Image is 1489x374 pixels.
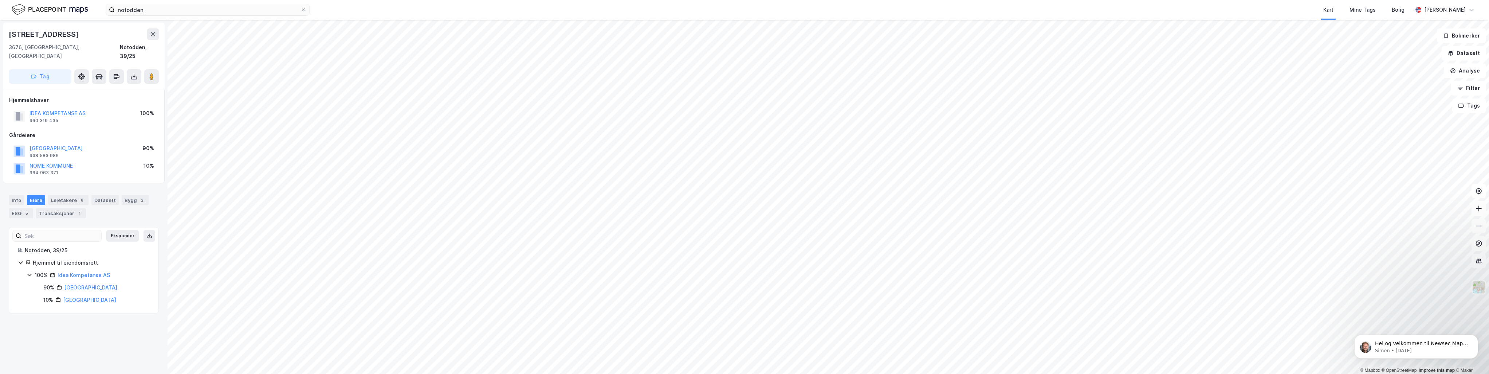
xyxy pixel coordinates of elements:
[144,161,154,170] div: 10%
[30,153,59,159] div: 938 583 986
[1349,5,1376,14] div: Mine Tags
[115,4,300,15] input: Søk på adresse, matrikkel, gårdeiere, leietakere eller personer
[1442,46,1486,61] button: Datasett
[35,271,48,280] div: 100%
[21,230,101,241] input: Søk
[78,196,86,204] div: 8
[33,258,150,267] div: Hjemmel til eiendomsrett
[1437,28,1486,43] button: Bokmerker
[43,296,53,304] div: 10%
[1360,368,1380,373] a: Mapbox
[30,118,58,124] div: 960 319 435
[9,69,71,84] button: Tag
[142,144,154,153] div: 90%
[9,131,158,140] div: Gårdeiere
[9,43,120,61] div: 3676, [GEOGRAPHIC_DATA], [GEOGRAPHIC_DATA]
[64,284,117,291] a: [GEOGRAPHIC_DATA]
[1419,368,1455,373] a: Improve this map
[91,195,119,205] div: Datasett
[140,109,154,118] div: 100%
[76,210,83,217] div: 1
[1424,5,1466,14] div: [PERSON_NAME]
[1392,5,1404,14] div: Bolig
[27,195,45,205] div: Eiere
[120,43,159,61] div: Notodden, 39/25
[122,195,149,205] div: Bygg
[1451,81,1486,96] button: Filter
[138,196,146,204] div: 2
[63,297,116,303] a: [GEOGRAPHIC_DATA]
[1382,368,1417,373] a: OpenStreetMap
[1323,5,1333,14] div: Kart
[58,272,110,278] a: Idea Kompetanse AS
[106,230,139,242] button: Ekspander
[1343,319,1489,370] iframe: Intercom notifications message
[25,246,150,255] div: Notodden, 39/25
[43,283,54,292] div: 90%
[1472,280,1486,294] img: Z
[30,170,58,176] div: 964 963 371
[36,208,86,218] div: Transaksjoner
[9,28,80,40] div: [STREET_ADDRESS]
[9,195,24,205] div: Info
[1444,63,1486,78] button: Analyse
[9,208,33,218] div: ESG
[23,210,30,217] div: 5
[12,3,88,16] img: logo.f888ab2527a4732fd821a326f86c7f29.svg
[9,96,158,105] div: Hjemmelshaver
[1452,98,1486,113] button: Tags
[48,195,89,205] div: Leietakere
